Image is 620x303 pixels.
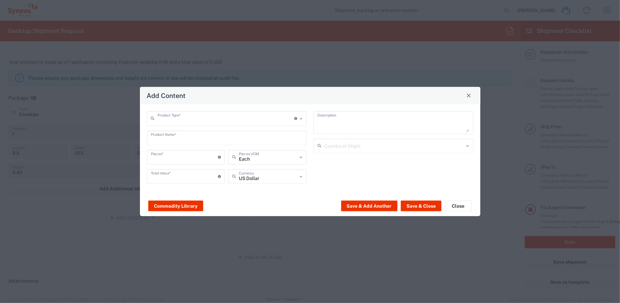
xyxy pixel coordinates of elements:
[401,201,441,211] button: Save & Close
[148,201,203,211] button: Commodity Library
[445,201,472,211] button: Close
[341,201,397,211] button: Save & Add Another
[464,91,473,100] button: Close
[147,91,186,100] h4: Add Content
